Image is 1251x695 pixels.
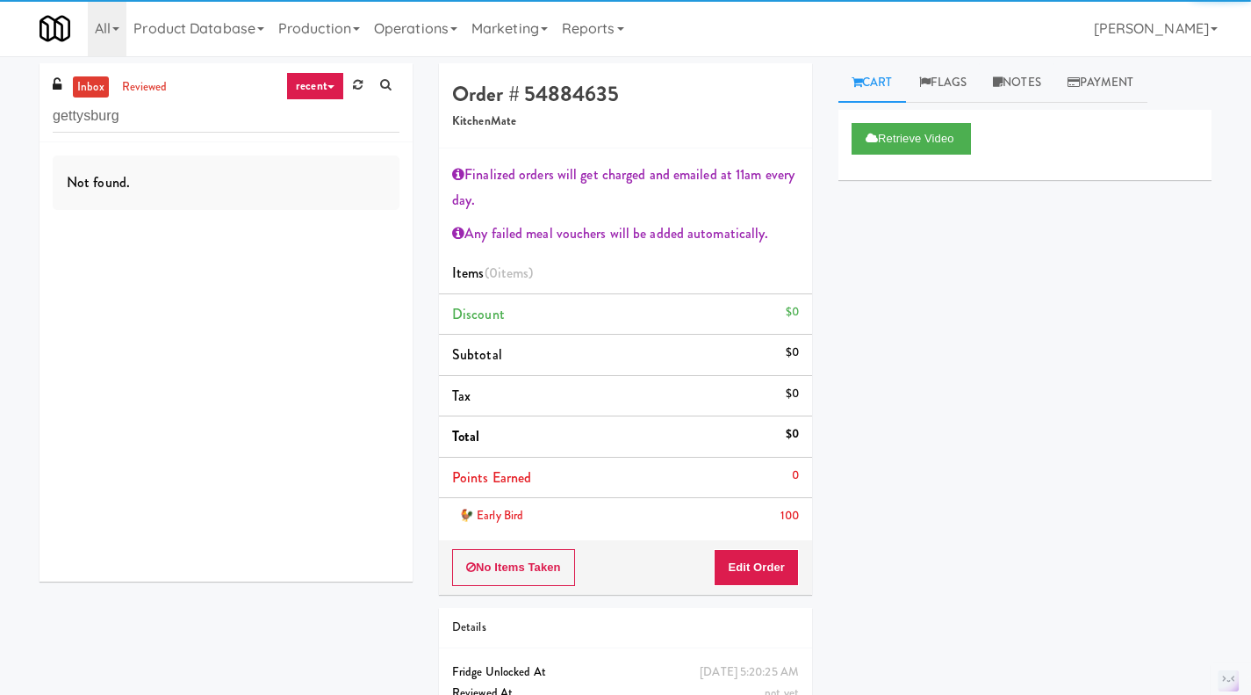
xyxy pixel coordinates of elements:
[459,507,523,524] span: 🐓 Early Bird
[452,467,531,488] span: Points Earned
[67,172,130,192] span: Not found.
[786,301,799,323] div: $0
[452,662,799,684] div: Fridge Unlocked At
[980,63,1054,103] a: Notes
[838,63,906,103] a: Cart
[452,617,799,639] div: Details
[452,115,799,128] h5: KitchenMate
[700,662,799,684] div: [DATE] 5:20:25 AM
[780,505,799,527] div: 100
[452,344,502,365] span: Subtotal
[53,100,399,133] input: Search vision orders
[118,76,172,98] a: reviewed
[786,424,799,445] div: $0
[714,549,799,586] button: Edit Order
[452,83,799,105] h4: Order # 54884635
[452,162,799,214] div: Finalized orders will get charged and emailed at 11am every day.
[452,426,480,446] span: Total
[452,304,505,324] span: Discount
[286,72,344,100] a: recent
[452,549,575,586] button: No Items Taken
[1054,63,1147,103] a: Payment
[906,63,981,103] a: Flags
[786,342,799,364] div: $0
[452,221,799,247] div: Any failed meal vouchers will be added automatically.
[485,263,534,283] span: (0 )
[452,263,533,283] span: Items
[792,465,799,487] div: 0
[73,76,109,98] a: inbox
[40,13,70,44] img: Micromart
[452,386,471,406] span: Tax
[498,263,529,283] ng-pluralize: items
[786,383,799,405] div: $0
[852,123,971,155] button: Retrieve Video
